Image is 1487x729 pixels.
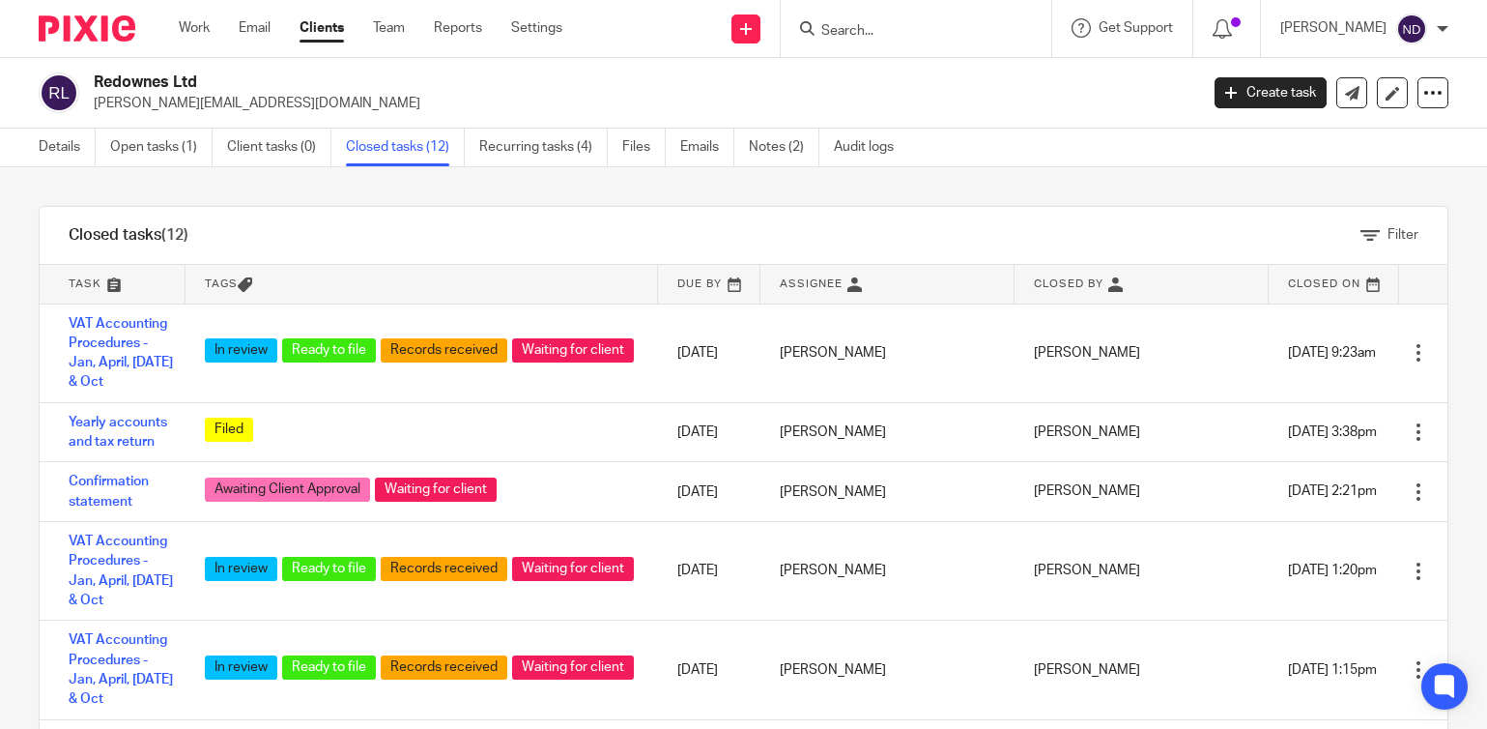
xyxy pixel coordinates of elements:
[381,557,507,581] span: Records received
[1034,663,1140,677] span: [PERSON_NAME]
[434,18,482,38] a: Reports
[227,129,331,166] a: Client tasks (0)
[1034,425,1140,439] span: [PERSON_NAME]
[375,478,497,502] span: Waiting for client
[1396,14,1427,44] img: svg%3E
[658,621,760,719] td: [DATE]
[1034,346,1140,360] span: [PERSON_NAME]
[179,18,210,38] a: Work
[760,462,1015,522] td: [PERSON_NAME]
[1288,663,1377,677] span: [DATE] 1:15pm
[1288,346,1376,360] span: [DATE] 9:23am
[205,656,277,680] span: In review
[658,304,760,402] td: [DATE]
[239,18,271,38] a: Email
[282,557,376,581] span: Ready to file
[39,129,96,166] a: Details
[69,475,149,508] a: Confirmation statement
[1034,565,1140,578] span: [PERSON_NAME]
[69,225,188,246] h1: Closed tasks
[760,621,1015,719] td: [PERSON_NAME]
[658,522,760,621] td: [DATE]
[1280,18,1387,38] p: [PERSON_NAME]
[205,338,277,363] span: In review
[658,402,760,462] td: [DATE]
[512,338,634,363] span: Waiting for client
[834,129,908,166] a: Audit logs
[205,478,370,502] span: Awaiting Client Approval
[300,18,344,38] a: Clients
[69,317,173,390] a: VAT Accounting Procedures - Jan, April, [DATE] & Oct
[658,462,760,522] td: [DATE]
[1099,21,1173,35] span: Get Support
[110,129,213,166] a: Open tasks (1)
[760,304,1015,402] td: [PERSON_NAME]
[749,129,819,166] a: Notes (2)
[346,129,465,166] a: Closed tasks (12)
[381,338,507,363] span: Records received
[1288,485,1377,499] span: [DATE] 2:21pm
[479,129,608,166] a: Recurring tasks (4)
[680,129,734,166] a: Emails
[69,416,167,449] a: Yearly accounts and tax return
[760,522,1015,621] td: [PERSON_NAME]
[1215,77,1327,108] a: Create task
[760,402,1015,462] td: [PERSON_NAME]
[94,94,1186,113] p: [PERSON_NAME][EMAIL_ADDRESS][DOMAIN_NAME]
[1387,228,1418,242] span: Filter
[1034,485,1140,499] span: [PERSON_NAME]
[512,557,634,581] span: Waiting for client
[512,656,634,680] span: Waiting for client
[69,535,173,607] a: VAT Accounting Procedures - Jan, April, [DATE] & Oct
[1288,565,1377,578] span: [DATE] 1:20pm
[69,633,173,706] a: VAT Accounting Procedures - Jan, April, [DATE] & Oct
[282,656,376,680] span: Ready to file
[39,73,79,113] img: svg%3E
[205,557,277,581] span: In review
[511,18,562,38] a: Settings
[819,23,993,41] input: Search
[161,227,188,243] span: (12)
[282,338,376,363] span: Ready to file
[381,656,507,680] span: Records received
[39,15,135,42] img: Pixie
[373,18,405,38] a: Team
[622,129,666,166] a: Files
[186,265,658,304] th: Tags
[1288,425,1377,439] span: [DATE] 3:38pm
[94,73,967,93] h2: Redownes Ltd
[205,418,253,442] span: Filed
